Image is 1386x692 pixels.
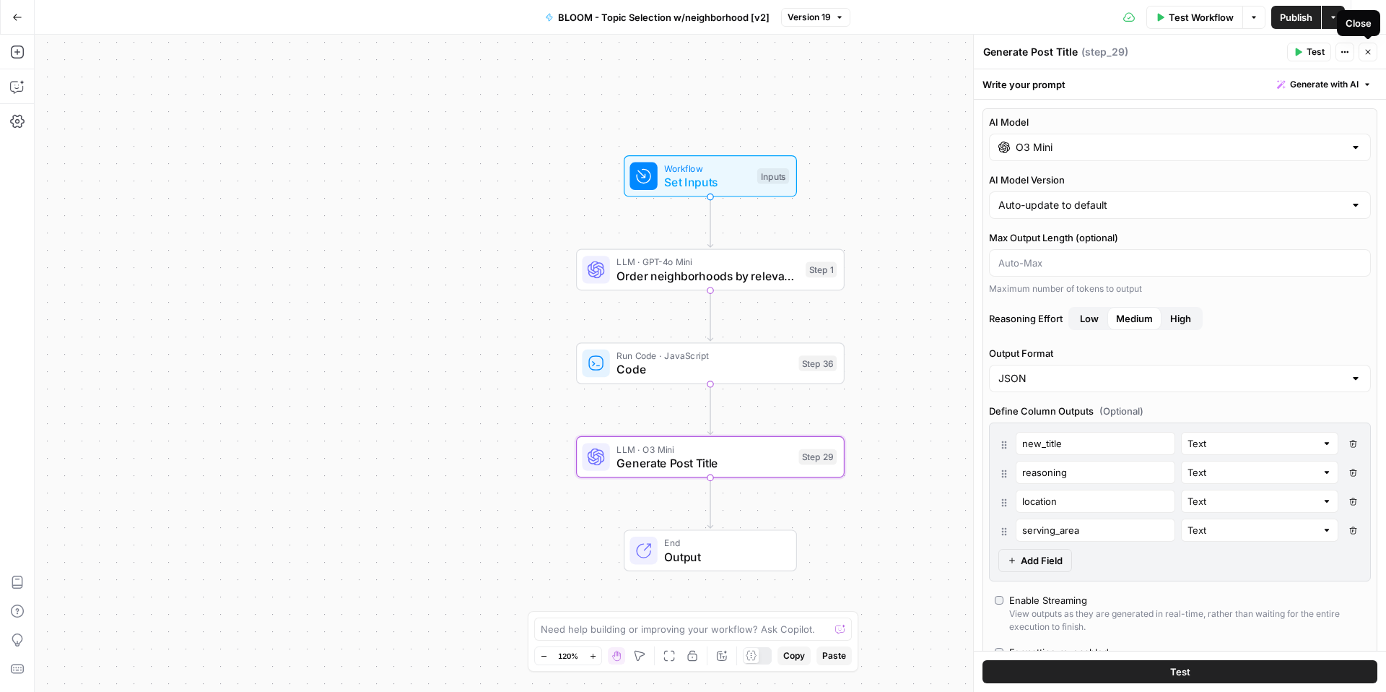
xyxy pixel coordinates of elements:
div: View outputs as they are generated in real-time, rather than waiting for the entire execution to ... [1009,607,1365,633]
div: EndOutput [576,529,845,571]
input: Text [1187,523,1316,537]
label: Reasoning Effort [989,307,1371,330]
label: Max Output Length (optional) [989,230,1371,245]
input: Text [1187,494,1316,509]
span: Test [1170,665,1190,679]
span: LLM · GPT-4o Mini [616,255,798,269]
div: Step 29 [798,449,837,465]
span: Version 19 [788,11,831,24]
label: AI Model Version [989,173,1371,187]
span: Copy [783,649,805,662]
span: LLM · O3 Mini [616,442,791,456]
div: Run Code · JavaScriptCodeStep 36 [576,342,845,384]
div: Write your prompt [974,69,1386,99]
span: Code [616,360,791,378]
div: LLM · GPT-4o MiniOrder neighborhoods by relevanceStep 1 [576,249,845,291]
input: JSON [998,371,1344,386]
div: Maximum number of tokens to output [989,282,1371,295]
div: Enable Streaming [1009,593,1087,607]
button: Test [982,660,1377,683]
span: (Optional) [1099,404,1143,418]
div: Inputs [757,168,789,184]
span: Publish [1280,10,1312,25]
button: Paste [816,646,852,665]
button: Test [1287,43,1331,61]
div: Formatting re-enabled [1009,645,1109,659]
span: BLOOM - Topic Selection w/neighborhood [v2] [558,10,770,25]
input: Formatting re-enabledThe model will respond in Markdown format. [995,648,1003,657]
div: LLM · O3 MiniGenerate Post TitleStep 29 [576,436,845,478]
input: Field Name [1022,523,1169,537]
div: Close [1346,16,1372,30]
div: Step 1 [806,262,837,278]
input: Field Name [1022,436,1169,451]
span: Output [664,548,782,566]
span: Run Code · JavaScript [616,349,791,363]
button: Generate with AI [1271,75,1377,94]
span: Generate with AI [1290,78,1359,91]
g: Edge from step_1 to step_36 [707,290,712,341]
input: Text [1187,465,1316,480]
span: End [664,536,782,550]
label: Output Format [989,346,1371,360]
button: BLOOM - Topic Selection w/neighborhood [v2] [536,6,778,29]
g: Edge from start to step_1 [707,197,712,248]
span: Medium [1116,311,1153,326]
button: Add Field [998,549,1072,572]
span: High [1170,311,1191,326]
label: Define Column Outputs [989,404,1371,418]
div: WorkflowSet InputsInputs [576,155,845,197]
g: Edge from step_29 to end [707,477,712,528]
span: 120% [558,650,578,662]
button: Test Workflow [1146,6,1242,29]
label: AI Model [989,115,1371,129]
input: Field Name [1022,465,1169,480]
button: Reasoning EffortLowMedium [1161,307,1200,330]
span: Test [1307,46,1325,59]
span: Order neighborhoods by relevance [616,267,798,285]
input: Enable StreamingView outputs as they are generated in real-time, rather than waiting for the enti... [995,596,1003,605]
input: Select a model [1016,140,1344,155]
button: Version 19 [781,8,850,27]
span: Add Field [1021,553,1063,568]
div: Step 36 [798,355,837,371]
span: ( step_29 ) [1081,45,1128,59]
span: Test Workflow [1169,10,1234,25]
span: Generate Post Title [616,454,791,472]
span: Low [1080,311,1099,326]
button: Copy [777,646,811,665]
textarea: Generate Post Title [983,45,1078,59]
input: Field Name [1022,494,1169,509]
input: Auto-update to default [998,198,1344,212]
input: Auto-Max [998,256,1361,270]
button: Reasoning EffortMediumHigh [1071,307,1107,330]
span: Paste [822,649,846,662]
g: Edge from step_36 to step_29 [707,384,712,435]
span: Set Inputs [664,173,750,191]
span: Workflow [664,161,750,175]
button: Publish [1271,6,1321,29]
input: Text [1187,436,1316,451]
